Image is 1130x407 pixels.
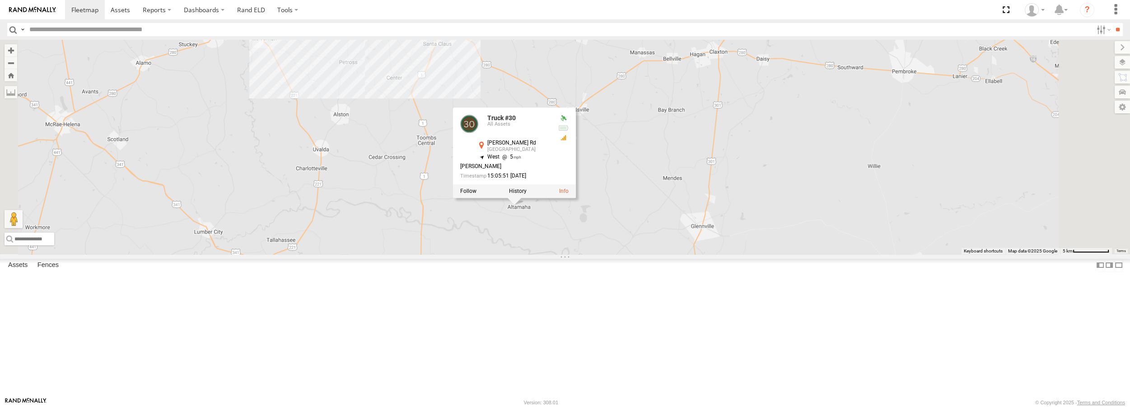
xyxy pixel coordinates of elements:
[460,164,551,170] div: [PERSON_NAME]
[509,188,527,195] label: View Asset History
[500,154,521,160] span: 5
[1060,248,1112,254] button: Map Scale: 5 km per 77 pixels
[460,188,476,195] label: Realtime tracking of Asset
[1063,248,1073,253] span: 5 km
[487,122,551,127] div: All Assets
[33,259,63,272] label: Fences
[1115,101,1130,113] label: Map Settings
[5,86,17,98] label: Measure
[559,188,569,195] a: View Asset Details
[4,259,32,272] label: Assets
[964,248,1003,254] button: Keyboard shortcuts
[1116,249,1126,253] a: Terms (opens in new tab)
[1022,3,1048,17] div: Jeff Whitson
[1080,3,1094,17] i: ?
[558,115,569,122] div: Valid GPS Fix
[1096,259,1105,272] label: Dock Summary Table to the Left
[487,147,551,153] div: [GEOGRAPHIC_DATA]
[524,400,558,405] div: Version: 308.01
[9,7,56,13] img: rand-logo.svg
[1114,259,1123,272] label: Hide Summary Table
[1093,23,1112,36] label: Search Filter Options
[558,135,569,142] div: GSM Signal = 2
[1035,400,1125,405] div: © Copyright 2025 -
[1105,259,1114,272] label: Dock Summary Table to the Right
[1077,400,1125,405] a: Terms and Conditions
[460,173,551,179] div: Date/time of location update
[5,69,17,81] button: Zoom Home
[460,115,478,133] a: View Asset Details
[558,125,569,132] div: No voltage information received from this device.
[19,23,26,36] label: Search Query
[487,114,516,122] a: Truck #30
[5,398,47,407] a: Visit our Website
[5,210,23,228] button: Drag Pegman onto the map to open Street View
[1008,248,1057,253] span: Map data ©2025 Google
[487,140,551,146] div: [PERSON_NAME] Rd
[5,44,17,56] button: Zoom in
[5,56,17,69] button: Zoom out
[487,154,500,160] span: West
